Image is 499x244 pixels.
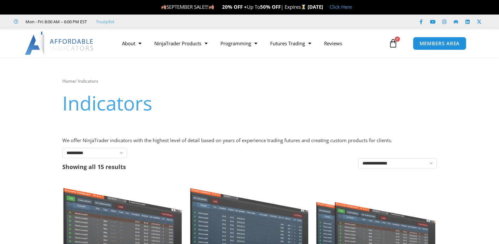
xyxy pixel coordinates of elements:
a: 0 [379,34,407,53]
p: We offer NinjaTrader indicators with the highest level of detail based on years of experience tra... [62,136,437,145]
strong: [DATE] [308,4,323,10]
a: Click Here [330,4,352,10]
p: Showing all 15 results [62,164,126,170]
a: About [116,36,148,51]
h1: Indicators [62,90,437,117]
strong: 20% OFF + [222,4,247,10]
a: Reviews [318,36,349,51]
img: 🍂 [161,5,166,9]
img: ⌛ [301,5,306,9]
a: NinjaTrader Products [148,36,214,51]
span: MEMBERS AREA [420,41,460,46]
a: Home [62,78,75,84]
img: 🍂 [209,5,214,9]
img: LogoAI | Affordable Indicators – NinjaTrader [25,32,94,55]
nav: Menu [116,36,387,51]
a: MEMBERS AREA [413,37,467,50]
span: Mon - Fri: 8:00 AM – 6:00 PM EST [24,18,87,26]
span: SEPTEMBER SALE!!! Up To | Expires [161,4,307,10]
select: Shop order [358,158,437,168]
span: 0 [395,37,400,42]
a: Trustpilot [96,18,115,26]
nav: Breadcrumb [62,77,437,85]
a: Futures Trading [264,36,318,51]
a: Programming [214,36,264,51]
strong: 50% OFF [260,4,281,10]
